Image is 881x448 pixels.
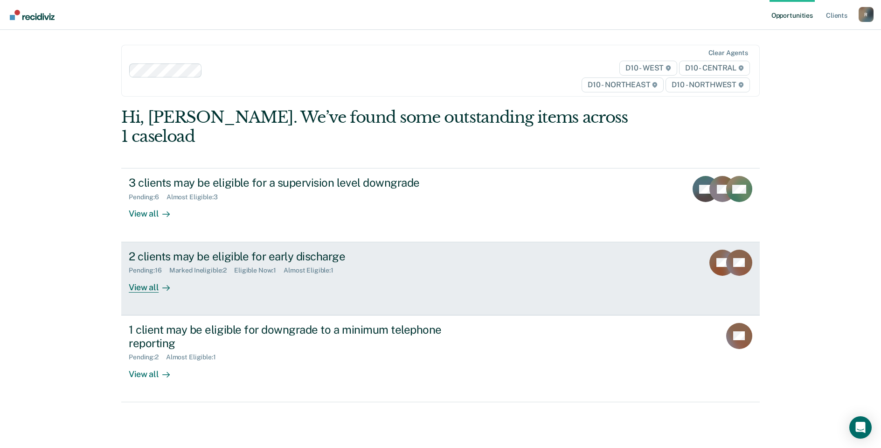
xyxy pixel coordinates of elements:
[121,108,632,146] div: Hi, [PERSON_NAME]. We’ve found some outstanding items across 1 caseload
[849,416,872,439] div: Open Intercom Messenger
[708,49,748,57] div: Clear agents
[129,353,166,361] div: Pending : 2
[129,176,456,189] div: 3 clients may be eligible for a supervision level downgrade
[129,361,181,379] div: View all
[166,193,225,201] div: Almost Eligible : 3
[10,10,55,20] img: Recidiviz
[129,274,181,293] div: View all
[129,201,181,219] div: View all
[121,315,760,402] a: 1 client may be eligible for downgrade to a minimum telephone reportingPending:2Almost Eligible:1...
[166,353,223,361] div: Almost Eligible : 1
[129,193,166,201] div: Pending : 6
[619,61,677,76] span: D10 - WEST
[121,168,760,242] a: 3 clients may be eligible for a supervision level downgradePending:6Almost Eligible:3View all
[121,242,760,315] a: 2 clients may be eligible for early dischargePending:16Marked Ineligible:2Eligible Now:1Almost El...
[169,266,234,274] div: Marked Ineligible : 2
[129,250,456,263] div: 2 clients may be eligible for early discharge
[284,266,341,274] div: Almost Eligible : 1
[129,323,456,350] div: 1 client may be eligible for downgrade to a minimum telephone reporting
[666,77,749,92] span: D10 - NORTHWEST
[679,61,750,76] span: D10 - CENTRAL
[582,77,664,92] span: D10 - NORTHEAST
[859,7,874,22] div: R
[234,266,284,274] div: Eligible Now : 1
[859,7,874,22] button: Profile dropdown button
[129,266,169,274] div: Pending : 16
